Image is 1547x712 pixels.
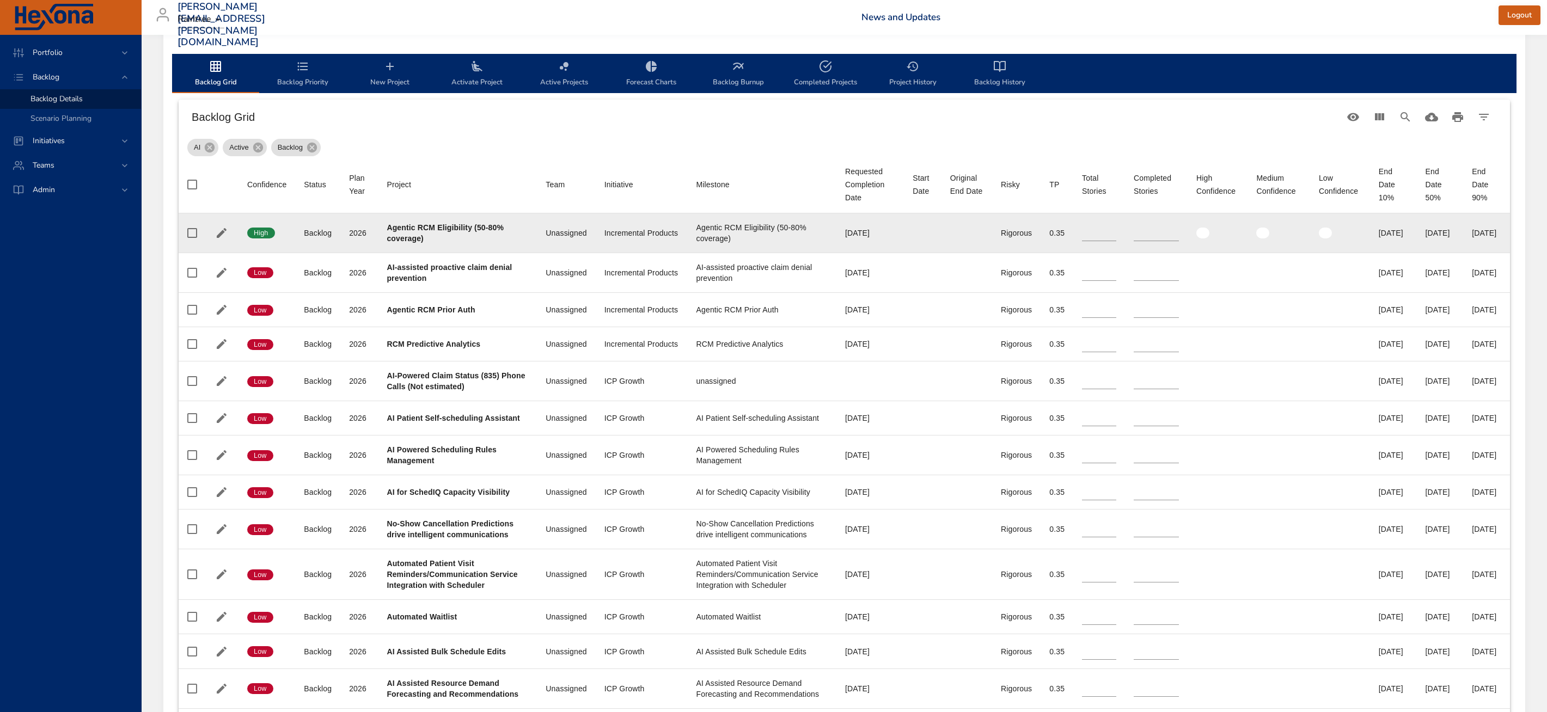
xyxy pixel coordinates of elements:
div: Completed Stories [1134,171,1179,198]
span: High Confidence [1196,171,1239,198]
button: Edit Project Details [213,680,230,697]
div: 2026 [349,413,369,423]
span: Logout [1507,9,1532,22]
span: Teams [24,160,63,170]
div: [DATE] [845,450,895,461]
div: RCM Predictive Analytics [696,339,828,349]
div: Sort [546,178,565,191]
div: Rigorous [1001,228,1032,238]
div: Requested Completion Date [845,165,895,204]
div: Sort [1256,171,1301,198]
h6: Backlog Grid [192,108,1340,126]
div: Unassigned [546,569,586,580]
div: End Date 10% [1379,165,1408,204]
span: Active [223,142,255,153]
span: Portfolio [24,47,71,58]
div: [DATE] [1472,487,1501,498]
div: 2026 [349,611,369,622]
div: [DATE] [1472,413,1501,423]
div: [DATE] [1379,450,1408,461]
button: Edit Project Details [213,566,230,582]
div: [DATE] [1426,267,1455,278]
span: New Project [353,60,427,89]
span: Low [247,305,273,315]
span: Low [247,451,273,461]
div: AI-assisted proactive claim denial prevention [696,262,828,284]
div: [DATE] [1472,611,1501,622]
b: AI Patient Self-scheduling Assistant [387,414,519,422]
span: Backlog [271,142,309,153]
span: Forecast Charts [614,60,688,89]
div: [DATE] [1426,611,1455,622]
a: News and Updates [861,11,940,23]
div: Unassigned [546,683,586,694]
span: Backlog Burnup [701,60,775,89]
div: Backlog [304,228,332,238]
b: AI for SchedIQ Capacity Visibility [387,488,510,496]
div: Rigorous [1001,646,1032,657]
div: Original End Date [950,171,983,198]
div: AI Powered Scheduling Rules Management [696,444,828,466]
div: [DATE] [845,228,895,238]
span: Status [304,178,332,191]
span: Admin [24,185,64,195]
div: [DATE] [1426,646,1455,657]
span: Total Stories [1082,171,1116,198]
div: Rigorous [1001,683,1032,694]
h3: [PERSON_NAME][EMAIL_ADDRESS][PERSON_NAME][DOMAIN_NAME] [178,1,265,48]
div: Backlog [304,304,332,315]
button: Edit Project Details [213,302,230,318]
div: [DATE] [845,267,895,278]
div: AI [187,139,218,156]
b: RCM Predictive Analytics [387,340,480,348]
span: Initiative [604,178,679,191]
div: [DATE] [1426,683,1455,694]
span: Low [247,684,273,693]
div: [DATE] [1379,487,1408,498]
div: Rigorous [1001,376,1032,386]
div: Unassigned [546,611,586,622]
div: unassigned [696,376,828,386]
span: Completed Projects [788,60,863,89]
div: Table Toolbar [179,100,1510,134]
div: Start Date [913,171,933,198]
div: [DATE] [1379,569,1408,580]
button: Edit Project Details [213,521,230,537]
span: Low [247,268,273,278]
button: Edit Project Details [213,373,230,389]
div: 2026 [349,376,369,386]
button: Standard Views [1340,104,1366,130]
div: [DATE] [845,569,895,580]
div: ICP Growth [604,646,679,657]
div: [DATE] [1426,413,1455,423]
span: Scenario Planning [30,113,91,124]
span: Low [247,377,273,386]
div: Backlog [271,139,321,156]
div: Unassigned [546,267,586,278]
div: Project [387,178,411,191]
div: [DATE] [1472,267,1501,278]
div: [DATE] [1379,304,1408,315]
div: Rigorous [1001,524,1032,535]
div: Agentic RCM Eligibility (50-80% coverage) [696,222,828,244]
div: Backlog [304,450,332,461]
div: AI Assisted Resource Demand Forecasting and Recommendations [696,678,828,699]
button: Edit Project Details [213,225,230,241]
button: View Columns [1366,104,1392,130]
div: Sort [1196,171,1239,198]
div: [DATE] [845,304,895,315]
div: [DATE] [1426,524,1455,535]
span: Backlog Priority [266,60,340,89]
span: Risky [1001,178,1032,191]
div: Sort [1082,171,1116,198]
span: Backlog [24,72,68,82]
div: Rigorous [1001,413,1032,423]
span: Active Projects [527,60,601,89]
button: Search [1392,104,1418,130]
div: backlog-tab [172,54,1517,93]
div: Sort [304,178,326,191]
div: Unassigned [546,524,586,535]
div: 0.35 [1049,569,1065,580]
div: ICP Growth [604,487,679,498]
